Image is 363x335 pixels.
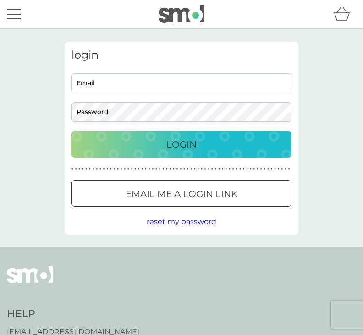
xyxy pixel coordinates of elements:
[103,167,105,171] p: ●
[180,167,181,171] p: ●
[253,167,255,171] p: ●
[166,167,168,171] p: ●
[117,167,119,171] p: ●
[147,217,216,226] span: reset my password
[71,49,291,62] h3: login
[78,167,80,171] p: ●
[271,167,273,171] p: ●
[147,216,216,228] button: reset my password
[278,167,280,171] p: ●
[232,167,234,171] p: ●
[246,167,248,171] p: ●
[89,167,91,171] p: ●
[267,167,269,171] p: ●
[166,137,197,152] p: Login
[71,131,291,158] button: Login
[264,167,265,171] p: ●
[7,307,139,321] h4: Help
[93,167,94,171] p: ●
[110,167,112,171] p: ●
[155,167,157,171] p: ●
[124,167,126,171] p: ●
[96,167,98,171] p: ●
[218,167,220,171] p: ●
[148,167,150,171] p: ●
[211,167,213,171] p: ●
[86,167,88,171] p: ●
[198,167,199,171] p: ●
[176,167,178,171] p: ●
[121,167,122,171] p: ●
[215,167,217,171] p: ●
[222,167,224,171] p: ●
[194,167,196,171] p: ●
[138,167,140,171] p: ●
[82,167,84,171] p: ●
[187,167,189,171] p: ●
[225,167,227,171] p: ●
[7,5,21,23] button: menu
[229,167,231,171] p: ●
[183,167,185,171] p: ●
[281,167,283,171] p: ●
[127,167,129,171] p: ●
[190,167,192,171] p: ●
[152,167,154,171] p: ●
[7,266,53,297] img: smol
[204,167,206,171] p: ●
[260,167,262,171] p: ●
[162,167,164,171] p: ●
[250,167,252,171] p: ●
[243,167,245,171] p: ●
[173,167,175,171] p: ●
[126,187,237,201] p: Email me a login link
[285,167,286,171] p: ●
[159,5,204,23] img: smol
[208,167,209,171] p: ●
[71,167,73,171] p: ●
[274,167,276,171] p: ●
[131,167,133,171] p: ●
[134,167,136,171] p: ●
[236,167,237,171] p: ●
[333,5,356,23] div: basket
[257,167,258,171] p: ●
[159,167,161,171] p: ●
[145,167,147,171] p: ●
[288,167,290,171] p: ●
[71,180,291,207] button: Email me a login link
[114,167,115,171] p: ●
[142,167,143,171] p: ●
[170,167,171,171] p: ●
[75,167,77,171] p: ●
[239,167,241,171] p: ●
[106,167,108,171] p: ●
[201,167,203,171] p: ●
[99,167,101,171] p: ●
